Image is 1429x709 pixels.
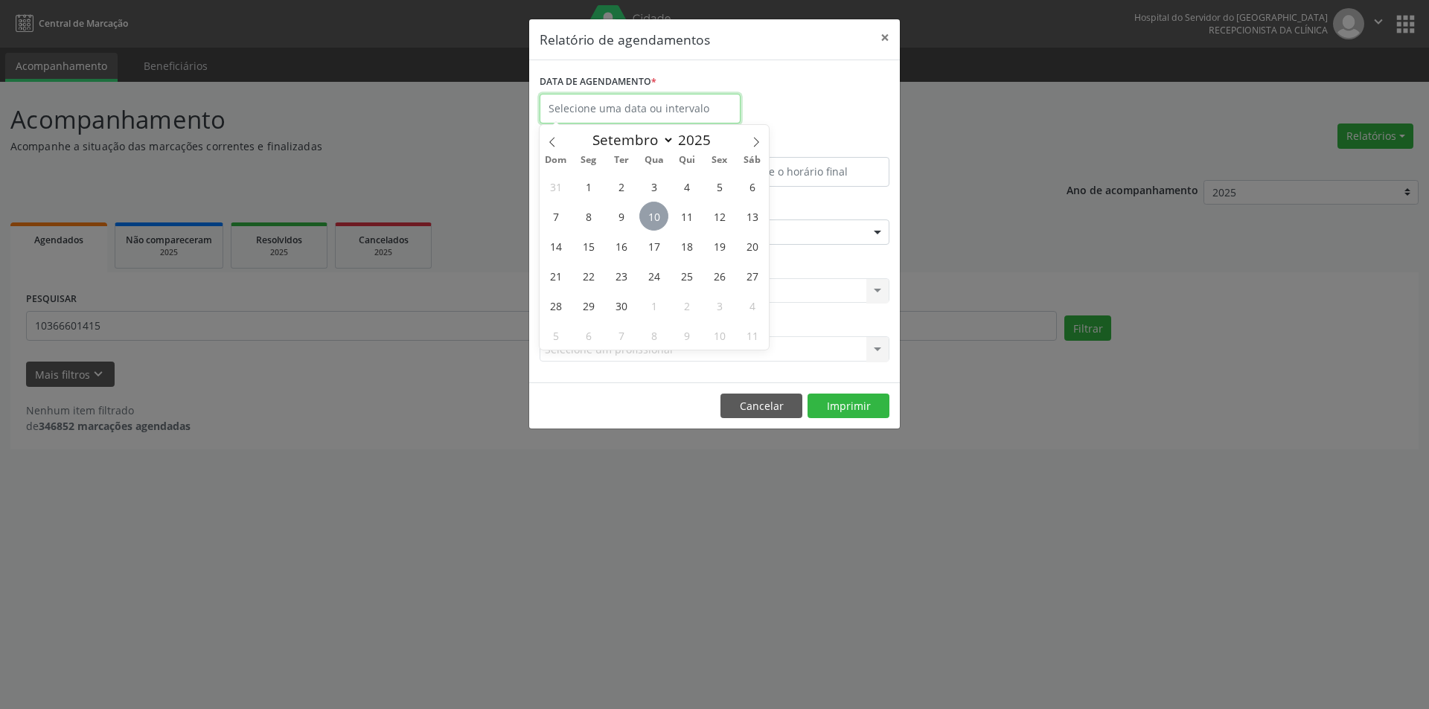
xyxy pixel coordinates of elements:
span: Setembro 3, 2025 [639,172,668,201]
span: Agosto 31, 2025 [541,172,570,201]
span: Setembro 5, 2025 [705,172,734,201]
span: Setembro 8, 2025 [574,202,603,231]
span: Outubro 5, 2025 [541,321,570,350]
span: Setembro 10, 2025 [639,202,668,231]
span: Setembro 2, 2025 [607,172,636,201]
span: Dom [540,155,572,165]
span: Setembro 12, 2025 [705,202,734,231]
span: Setembro 17, 2025 [639,231,668,260]
span: Outubro 4, 2025 [738,291,767,320]
span: Setembro 26, 2025 [705,261,734,290]
select: Month [585,129,674,150]
span: Setembro 27, 2025 [738,261,767,290]
span: Setembro 13, 2025 [738,202,767,231]
button: Imprimir [808,394,889,419]
span: Outubro 8, 2025 [639,321,668,350]
span: Setembro 19, 2025 [705,231,734,260]
input: Selecione uma data ou intervalo [540,94,741,123]
span: Setembro 23, 2025 [607,261,636,290]
span: Setembro 20, 2025 [738,231,767,260]
span: Outubro 6, 2025 [574,321,603,350]
span: Setembro 6, 2025 [738,172,767,201]
span: Outubro 7, 2025 [607,321,636,350]
span: Setembro 15, 2025 [574,231,603,260]
span: Setembro 29, 2025 [574,291,603,320]
span: Setembro 28, 2025 [541,291,570,320]
span: Setembro 1, 2025 [574,172,603,201]
span: Setembro 30, 2025 [607,291,636,320]
span: Outubro 1, 2025 [639,291,668,320]
span: Setembro 11, 2025 [672,202,701,231]
span: Setembro 24, 2025 [639,261,668,290]
span: Setembro 4, 2025 [672,172,701,201]
span: Setembro 21, 2025 [541,261,570,290]
span: Outubro 9, 2025 [672,321,701,350]
h5: Relatório de agendamentos [540,30,710,49]
span: Setembro 25, 2025 [672,261,701,290]
span: Setembro 18, 2025 [672,231,701,260]
span: Setembro 7, 2025 [541,202,570,231]
span: Setembro 22, 2025 [574,261,603,290]
button: Close [870,19,900,56]
span: Sex [703,155,736,165]
span: Setembro 9, 2025 [607,202,636,231]
span: Qua [638,155,671,165]
span: Outubro 2, 2025 [672,291,701,320]
span: Qui [671,155,703,165]
input: Selecione o horário final [718,157,889,187]
span: Outubro 11, 2025 [738,321,767,350]
span: Ter [605,155,638,165]
span: Outubro 3, 2025 [705,291,734,320]
span: Seg [572,155,605,165]
label: DATA DE AGENDAMENTO [540,71,656,94]
input: Year [674,130,723,150]
span: Sáb [736,155,769,165]
span: Setembro 14, 2025 [541,231,570,260]
span: Setembro 16, 2025 [607,231,636,260]
button: Cancelar [720,394,802,419]
label: ATÉ [718,134,889,157]
span: Outubro 10, 2025 [705,321,734,350]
